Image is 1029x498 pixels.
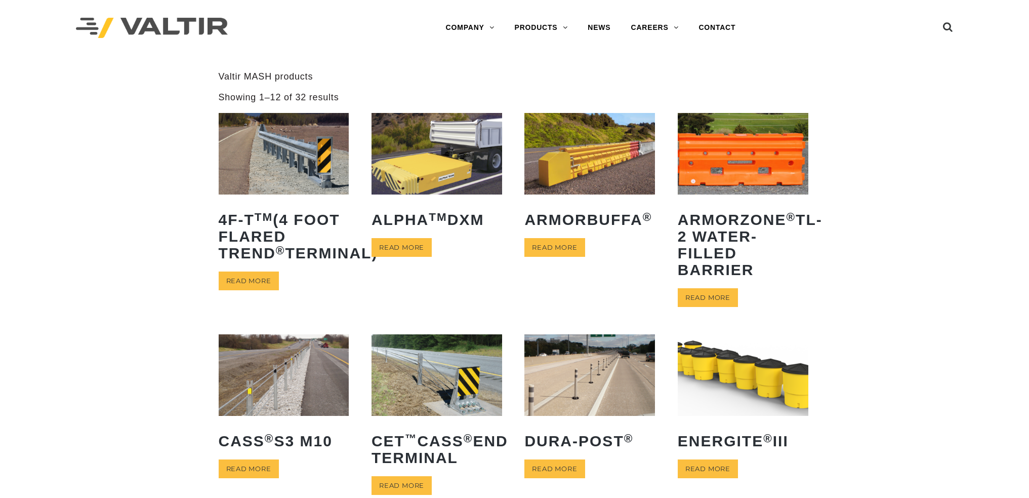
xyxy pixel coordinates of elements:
h2: ALPHA DXM [372,204,502,236]
a: ArmorZone®TL-2 Water-Filled Barrier [678,113,808,286]
h2: ArmorBuffa [524,204,655,236]
a: Read more about “ArmorBuffa®” [524,238,585,257]
a: Read more about “4F-TTM (4 Foot Flared TREND® Terminal)” [219,272,279,290]
sup: ® [786,211,796,223]
a: NEWS [578,18,621,38]
sup: ® [276,244,285,257]
sup: TM [429,211,447,223]
a: Read more about “ALPHATM DXM” [372,238,432,257]
p: Valtir MASH products [219,71,811,83]
h2: ArmorZone TL-2 Water-Filled Barrier [678,204,808,286]
a: 4F-TTM(4 Foot Flared TREND®Terminal) [219,113,349,269]
sup: ® [265,432,274,445]
sup: ® [624,432,634,445]
h2: CASS S3 M10 [219,425,349,457]
h2: Dura-Post [524,425,655,457]
img: Valtir [76,18,228,39]
a: ArmorBuffa® [524,113,655,236]
sup: ™ [405,432,418,445]
a: ALPHATMDXM [372,113,502,236]
sup: ® [464,432,473,445]
a: CONTACT [688,18,746,38]
a: CASS®S3 M10 [219,334,349,457]
a: COMPANY [436,18,505,38]
a: Read more about “CASS® S3 M10” [219,459,279,478]
a: Read more about “ArmorZone® TL-2 Water-Filled Barrier” [678,288,738,307]
sup: TM [255,211,273,223]
a: CET™CASS®End Terminal [372,334,502,474]
a: Read more about “CET™ CASS® End Terminal” [372,476,432,495]
a: Read more about “ENERGITE® III” [678,459,738,478]
a: ENERGITE®III [678,334,808,457]
h2: 4F-T (4 Foot Flared TREND Terminal) [219,204,349,269]
a: Read more about “Dura-Post®” [524,459,585,478]
a: Dura-Post® [524,334,655,457]
h2: ENERGITE III [678,425,808,457]
p: Showing 1–12 of 32 results [219,92,339,103]
sup: ® [763,432,773,445]
h2: CET CASS End Terminal [372,425,502,474]
a: CAREERS [621,18,689,38]
a: PRODUCTS [505,18,578,38]
sup: ® [643,211,652,223]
